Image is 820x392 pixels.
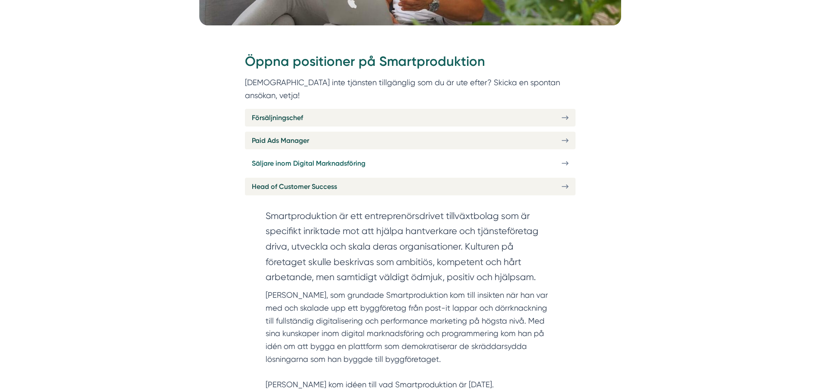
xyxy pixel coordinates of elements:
a: Försäljningschef [245,109,576,127]
h2: Öppna positioner på Smartproduktion [245,52,576,76]
a: Paid Ads Manager [245,132,576,149]
section: Smartproduktion är ett entreprenörsdrivet tillväxtbolag som är specifikt inriktade mot att hjälpa... [266,208,555,289]
span: Paid Ads Manager [252,135,309,146]
span: Head of Customer Success [252,181,337,192]
a: Säljare inom Digital Marknadsföring [245,154,576,172]
p: [DEMOGRAPHIC_DATA] inte tjänsten tillgänglig som du är ute efter? Skicka en spontan ansökan, vetja! [245,76,576,102]
a: Head of Customer Success [245,178,576,195]
span: Säljare inom Digital Marknadsföring [252,158,365,169]
span: Försäljningschef [252,112,303,123]
p: [PERSON_NAME], som grundade Smartproduktion kom till insikten när han var med och skalade upp ett... [266,289,555,391]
